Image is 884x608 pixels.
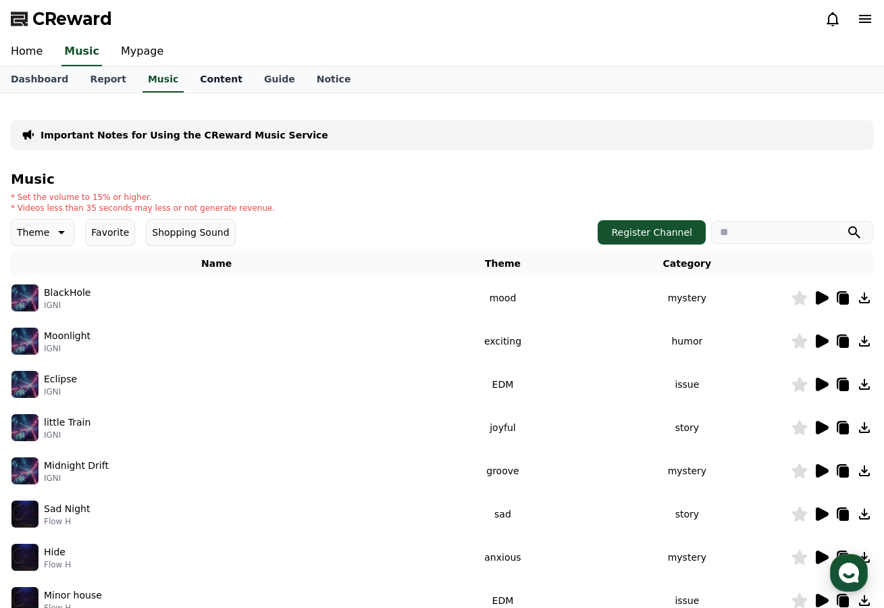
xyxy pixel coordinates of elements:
[146,219,235,246] button: Shopping Sound
[11,219,74,246] button: Theme
[11,328,38,355] img: music
[422,251,583,276] th: Theme
[583,276,791,320] td: mystery
[11,457,38,484] img: music
[44,286,90,300] p: BlackHole
[44,372,77,386] p: Eclipse
[422,320,583,363] td: exciting
[112,449,152,460] span: Messages
[11,172,873,186] h4: Music
[41,128,328,142] a: Important Notes for Using the CReward Music Service
[174,428,259,462] a: Settings
[11,371,38,398] img: music
[583,406,791,449] td: story
[11,192,275,203] p: * Set the volume to 15% or higher.
[583,251,791,276] th: Category
[11,414,38,441] img: music
[583,536,791,579] td: mystery
[85,219,135,246] button: Favorite
[44,430,90,440] p: IGNI
[44,300,90,311] p: IGNI
[11,203,275,213] p: * Videos less than 35 seconds may less or not generate revenue.
[61,38,102,66] a: Music
[11,251,422,276] th: Name
[422,536,583,579] td: anxious
[44,588,102,603] p: Minor house
[422,492,583,536] td: sad
[44,559,71,570] p: Flow H
[44,343,90,354] p: IGNI
[32,8,112,30] span: CReward
[583,363,791,406] td: issue
[44,386,77,397] p: IGNI
[44,415,90,430] p: little Train
[422,276,583,320] td: mood
[253,67,306,93] a: Guide
[422,449,583,492] td: groove
[11,501,38,528] img: music
[11,284,38,311] img: music
[44,545,66,559] p: Hide
[200,449,233,459] span: Settings
[79,67,137,93] a: Report
[44,329,90,343] p: Moonlight
[11,544,38,571] img: music
[44,473,109,484] p: IGNI
[583,492,791,536] td: story
[422,406,583,449] td: joyful
[306,67,362,93] a: Notice
[189,67,253,93] a: Content
[598,220,706,245] button: Register Channel
[583,320,791,363] td: humor
[142,67,184,93] a: Music
[34,449,58,459] span: Home
[110,38,174,66] a: Mypage
[4,428,89,462] a: Home
[89,428,174,462] a: Messages
[11,8,112,30] a: CReward
[17,223,49,242] p: Theme
[44,502,90,516] p: Sad Night
[583,449,791,492] td: mystery
[422,363,583,406] td: EDM
[44,459,109,473] p: Midnight Drift
[44,516,90,527] p: Flow H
